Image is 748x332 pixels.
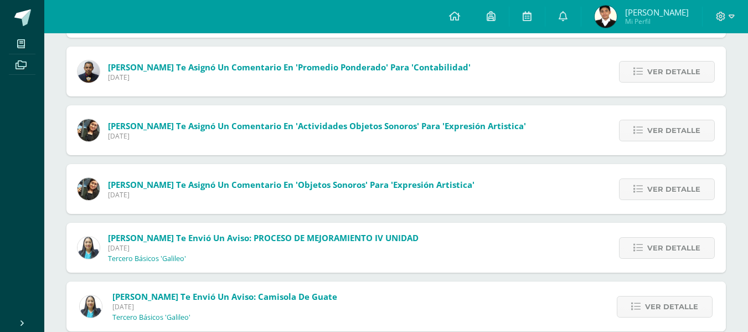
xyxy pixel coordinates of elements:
span: [DATE] [108,73,471,82]
span: Ver detalle [645,297,698,317]
span: Ver detalle [647,179,700,200]
span: [PERSON_NAME] te asignó un comentario en 'Objetos sonoros' para 'Expresión Artistica' [108,179,474,190]
span: [PERSON_NAME] te envió un aviso: PROCESO DE MEJORAMIENTO IV UNIDAD [108,232,419,243]
span: [DATE] [108,131,526,141]
span: [DATE] [108,190,474,200]
span: Mi Perfil [625,17,689,26]
p: Tercero Básicos 'Galileo' [108,254,186,263]
span: [DATE] [112,302,337,311]
span: [PERSON_NAME] te envió un aviso: Camisola de Guate [112,291,337,302]
span: [PERSON_NAME] [625,7,689,18]
img: 49168807a2b8cca0ef2119beca2bd5ad.png [78,237,100,259]
span: [DATE] [108,243,419,253]
span: [PERSON_NAME] te asignó un comentario en 'Promedio Ponderado' para 'Contabilidad' [108,62,471,73]
span: Ver detalle [647,62,700,82]
p: Tercero Básicos 'Galileo' [112,313,190,322]
img: b39acb9233a3ac3163c44be5a56bc5c9.png [78,60,100,83]
img: afbb90b42ddb8510e0c4b806fbdf27cc.png [78,178,100,200]
img: 49168807a2b8cca0ef2119beca2bd5ad.png [80,295,102,318]
img: afbb90b42ddb8510e0c4b806fbdf27cc.png [78,119,100,141]
span: Ver detalle [647,238,700,258]
span: Ver detalle [647,120,700,141]
span: [PERSON_NAME] te asignó un comentario en 'Actividades Objetos sonoros' para 'Expresión Artistica' [108,120,526,131]
img: e90c2cd1af546e64ff64d7bafb71748d.png [595,6,617,28]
